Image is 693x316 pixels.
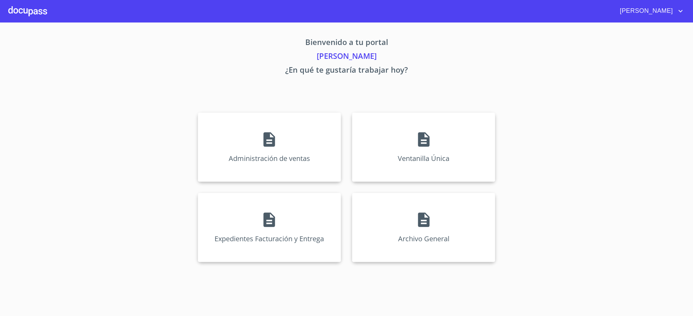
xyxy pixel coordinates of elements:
p: [PERSON_NAME] [133,50,560,64]
p: Archivo General [398,234,449,243]
p: ¿En qué te gustaría trabajar hoy? [133,64,560,78]
p: Expedientes Facturación y Entrega [214,234,324,243]
p: Ventanilla Única [398,154,449,163]
p: Bienvenido a tu portal [133,36,560,50]
p: Administración de ventas [229,154,310,163]
span: [PERSON_NAME] [615,6,676,17]
button: account of current user [615,6,685,17]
